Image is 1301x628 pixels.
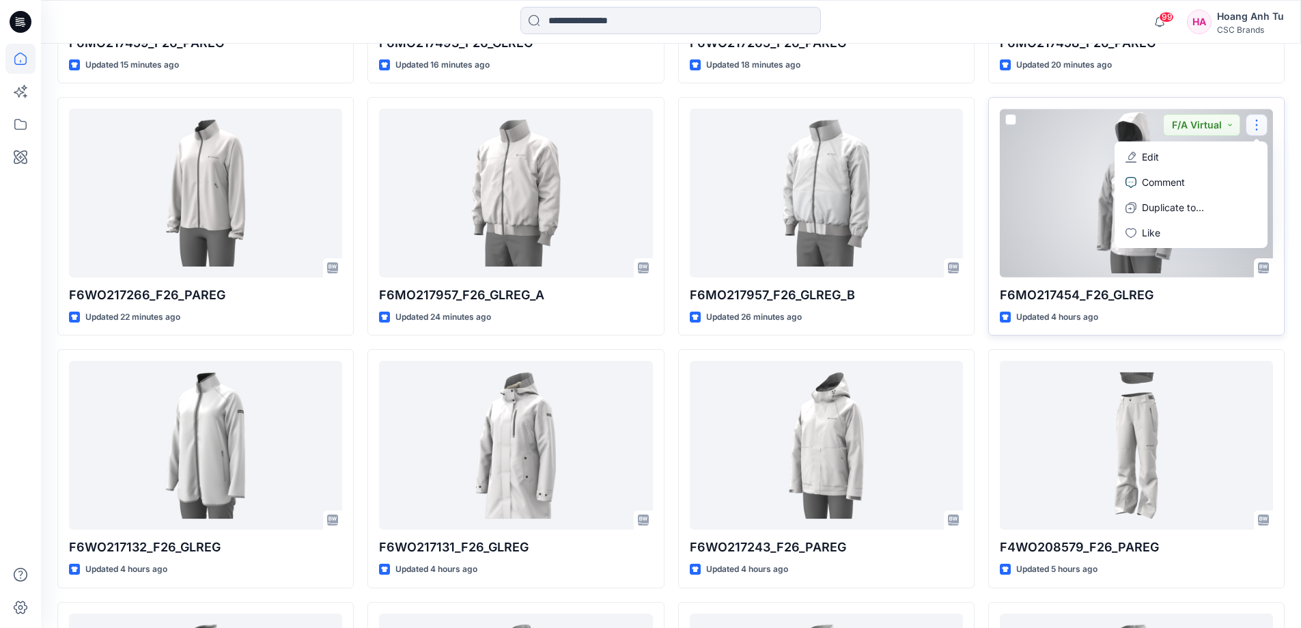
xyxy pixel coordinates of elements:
[690,361,963,530] a: F6WO217243_F26_PAREG
[85,562,167,577] p: Updated 4 hours ago
[69,109,342,277] a: F6WO217266_F26_PAREG
[379,361,652,530] a: F6WO217131_F26_GLREG
[690,109,963,277] a: F6MO217957_F26_GLREG_B
[706,562,788,577] p: Updated 4 hours ago
[1000,538,1273,557] p: F4WO208579_F26_PAREG
[395,58,490,72] p: Updated 16 minutes ago
[1142,226,1160,240] p: Like
[1000,286,1273,305] p: F6MO217454_F26_GLREG
[1142,200,1204,215] p: Duplicate to...
[1217,8,1284,25] div: Hoang Anh Tu
[1016,562,1097,577] p: Updated 5 hours ago
[1217,25,1284,35] div: CSC Brands
[85,58,179,72] p: Updated 15 minutes ago
[1016,58,1112,72] p: Updated 20 minutes ago
[395,310,491,325] p: Updated 24 minutes ago
[69,538,342,557] p: F6WO217132_F26_GLREG
[69,286,342,305] p: F6WO217266_F26_PAREG
[379,109,652,277] a: F6MO217957_F26_GLREG_A
[1000,109,1273,277] a: F6MO217454_F26_GLREG
[690,286,963,305] p: F6MO217957_F26_GLREG_B
[1142,175,1185,189] p: Comment
[1016,310,1098,325] p: Updated 4 hours ago
[379,286,652,305] p: F6MO217957_F26_GLREG_A
[1187,10,1212,34] div: HA
[69,361,342,530] a: F6WO217132_F26_GLREG
[706,310,802,325] p: Updated 26 minutes ago
[706,58,800,72] p: Updated 18 minutes ago
[1159,12,1174,23] span: 99
[690,538,963,557] p: F6WO217243_F26_PAREG
[1142,150,1159,164] p: Edit
[85,310,180,325] p: Updated 22 minutes ago
[395,562,477,577] p: Updated 4 hours ago
[1117,144,1265,169] a: Edit
[1000,361,1273,530] a: F4WO208579_F26_PAREG
[379,538,652,557] p: F6WO217131_F26_GLREG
